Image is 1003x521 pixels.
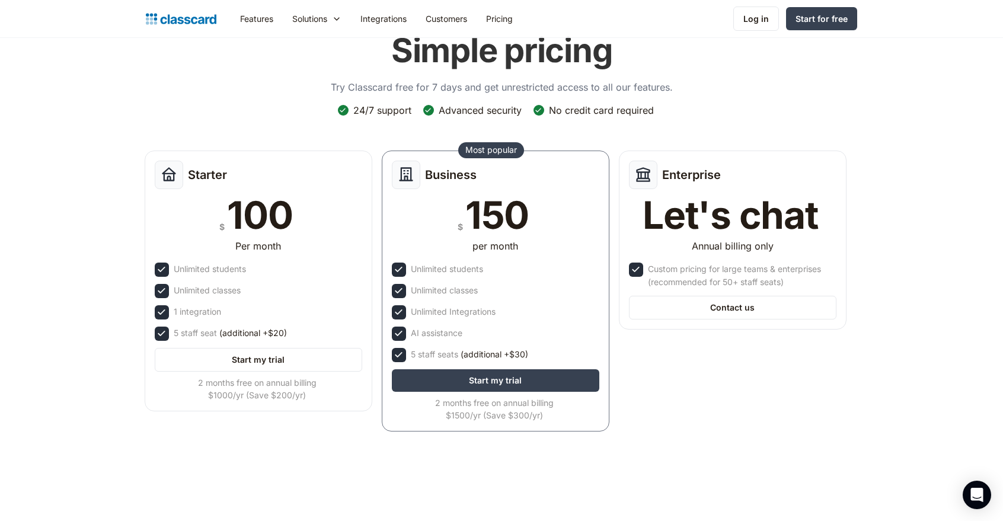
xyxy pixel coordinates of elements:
span: (additional +$30) [461,348,528,361]
div: Advanced security [439,104,522,117]
a: home [146,11,216,27]
a: Customers [416,5,477,32]
h1: Simple pricing [391,31,612,71]
div: $ [219,219,225,234]
span: (additional +$20) [219,327,287,340]
div: Custom pricing for large teams & enterprises (recommended for 50+ staff seats) [648,263,834,289]
div: Per month [235,239,281,253]
a: Contact us [629,296,836,319]
div: Open Intercom Messenger [963,481,991,509]
a: Integrations [351,5,416,32]
div: No credit card required [549,104,654,117]
div: Log in [743,12,769,25]
a: Features [231,5,283,32]
a: Start my trial [392,369,599,392]
div: Unlimited students [174,263,246,276]
div: 24/7 support [353,104,411,117]
div: Unlimited classes [174,284,241,297]
div: per month [472,239,518,253]
div: 5 staff seat [174,327,287,340]
h2: Business [425,168,477,182]
a: Log in [733,7,779,31]
div: 2 months free on annual billing $1500/yr (Save $300/yr) [392,397,597,421]
h2: Starter [188,168,227,182]
a: Pricing [477,5,522,32]
div: $ [458,219,463,234]
div: 150 [465,196,529,234]
a: Start my trial [155,348,362,372]
div: 1 integration [174,305,221,318]
div: Solutions [292,12,327,25]
p: Try Classcard free for 7 days and get unrestricted access to all our features. [331,80,673,94]
h2: Enterprise [662,168,721,182]
div: AI assistance [411,327,462,340]
div: Unlimited Integrations [411,305,496,318]
div: Most popular [465,144,517,156]
div: Solutions [283,5,351,32]
div: 5 staff seats [411,348,528,361]
div: Let's chat [643,196,818,234]
a: Start for free [786,7,857,30]
div: Annual billing only [692,239,774,253]
div: Unlimited classes [411,284,478,297]
div: 2 months free on annual billing $1000/yr (Save $200/yr) [155,376,360,401]
div: Start for free [796,12,848,25]
div: Unlimited students [411,263,483,276]
div: 100 [227,196,292,234]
